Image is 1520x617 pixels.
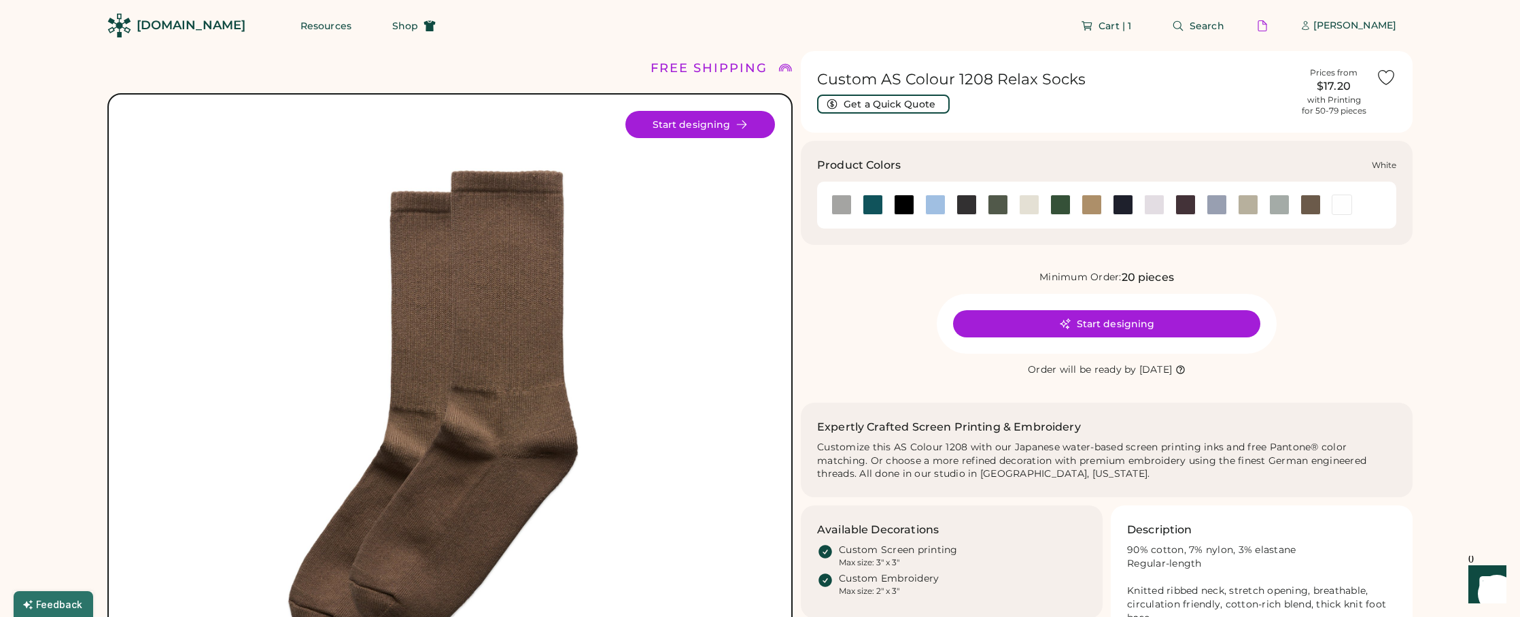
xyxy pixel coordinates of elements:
button: Resources [284,12,368,39]
img: Rendered Logo - Screens [107,14,131,37]
h1: Custom AS Colour 1208 Relax Socks [817,70,1292,89]
h3: Description [1127,522,1192,538]
div: with Printing for 50-79 pieces [1302,95,1366,116]
div: Minimum Order: [1039,271,1122,284]
div: Max size: 2" x 3" [839,586,899,597]
button: Get a Quick Quote [817,95,950,114]
div: FREE SHIPPING [651,59,767,78]
div: [DATE] [1139,363,1173,377]
div: Prices from [1310,67,1358,78]
div: $17.20 [1300,78,1368,95]
button: Shop [376,12,452,39]
h2: Expertly Crafted Screen Printing & Embroidery [817,419,1081,435]
h3: Available Decorations [817,522,939,538]
div: Max size: 3" x 3" [839,557,899,568]
span: Cart | 1 [1099,21,1131,31]
div: Custom Embroidery [839,572,939,586]
button: Cart | 1 [1065,12,1147,39]
div: White [1372,160,1396,171]
div: [DOMAIN_NAME] [137,17,245,34]
button: Start designing [953,310,1260,337]
button: Start designing [625,111,775,138]
div: [PERSON_NAME] [1313,19,1396,33]
h3: Product Colors [817,157,901,173]
div: 20 pieces [1122,269,1174,286]
iframe: Front Chat [1455,556,1514,614]
span: Search [1190,21,1224,31]
button: Search [1156,12,1241,39]
div: Custom Screen printing [839,544,958,557]
div: Customize this AS Colour 1208 with our Japanese water-based screen printing inks and free Pantone... [817,441,1396,482]
span: Shop [392,21,418,31]
div: Order will be ready by [1028,363,1137,377]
